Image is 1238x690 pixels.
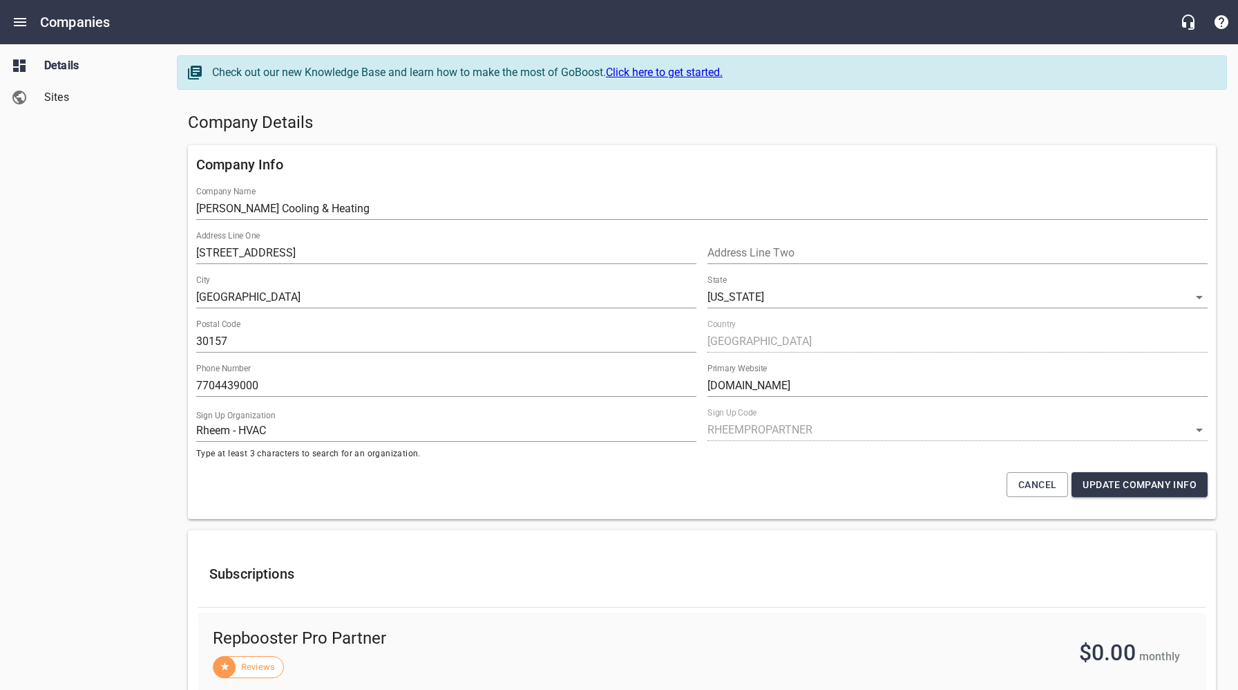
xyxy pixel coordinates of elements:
a: Click here to get started. [606,66,723,79]
h6: Company Info [196,153,1208,176]
label: Primary Website [707,364,767,373]
button: Live Chat [1172,6,1205,39]
span: Repbooster Pro Partner [213,628,722,650]
label: City [196,276,210,284]
input: Start typing to search organizations [196,420,696,442]
label: State [707,276,727,284]
span: Cancel [1018,476,1056,494]
button: Update Company Info [1072,472,1208,498]
div: Reviews [213,656,284,678]
label: Address Line One [196,232,260,240]
label: Sign Up Code [707,409,756,417]
button: Cancel [1007,472,1068,498]
span: Details [44,57,149,74]
span: monthly [1139,650,1180,663]
div: Check out our new Knowledge Base and learn how to make the most of GoBoost. [212,64,1212,81]
label: Country [707,320,736,328]
span: Sites [44,89,149,106]
label: Phone Number [196,364,251,373]
span: Type at least 3 characters to search for an organization. [196,447,696,461]
h5: Company Details [188,112,1216,134]
h6: Subscriptions [209,563,1194,585]
span: Update Company Info [1083,476,1197,494]
span: $0.00 [1079,640,1136,666]
button: Support Portal [1205,6,1238,39]
span: Reviews [233,660,283,674]
label: Postal Code [196,320,240,328]
label: Company Name [196,187,256,196]
button: Open drawer [3,6,37,39]
h6: Companies [40,11,110,33]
